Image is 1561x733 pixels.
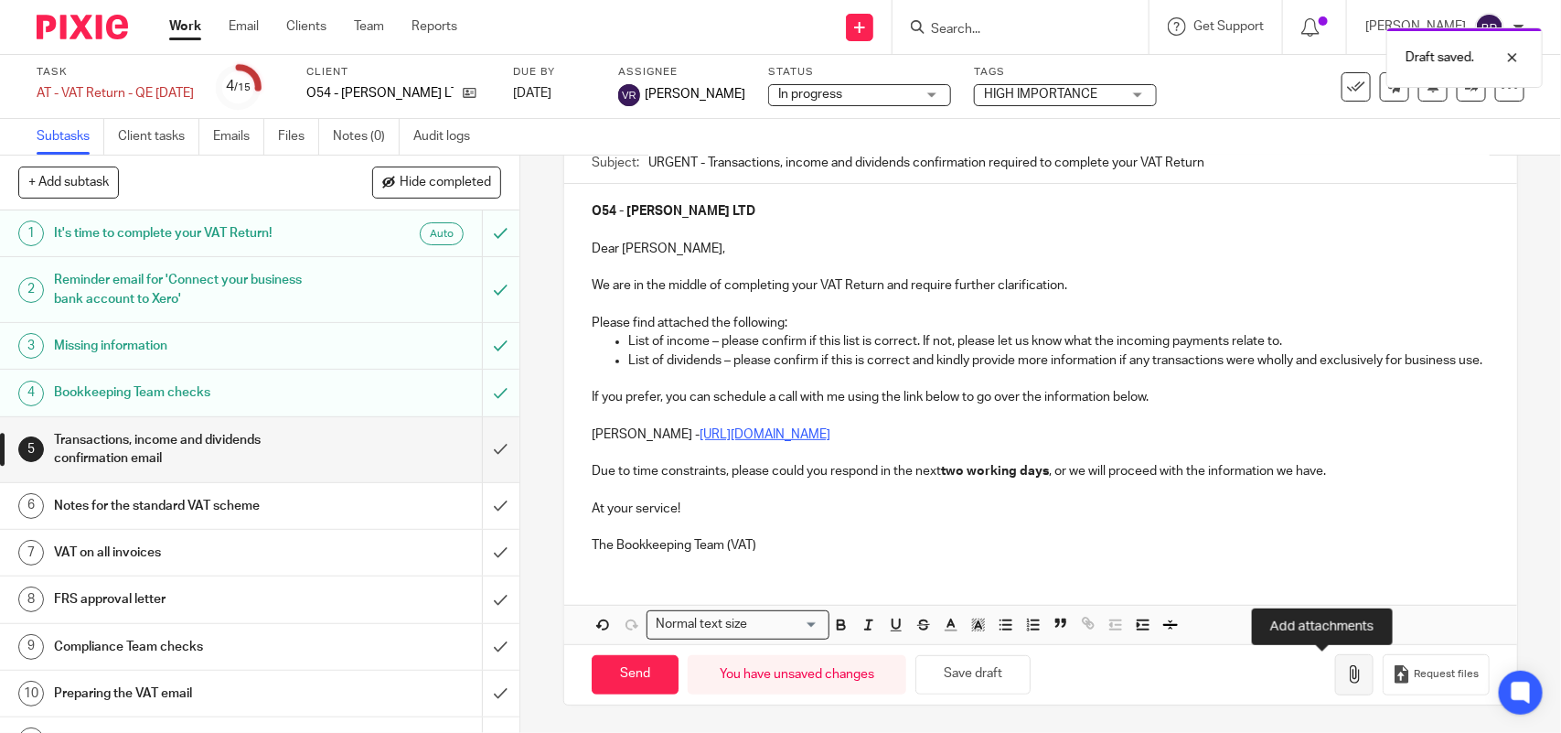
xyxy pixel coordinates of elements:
div: 5 [18,437,44,462]
label: Assignee [618,65,745,80]
p: List of dividends – please confirm if this is correct and kindly provide more information if any ... [628,351,1489,370]
span: Hide completed [400,176,491,190]
div: You have unsaved changes [688,655,906,695]
label: Due by [513,65,595,80]
h1: VAT on all invoices [54,539,327,566]
span: Request files [1415,667,1480,682]
p: If you prefer, you can schedule a call with me using the link below to go over the information be... [592,388,1489,406]
a: Clients [286,17,326,36]
div: AT - VAT Return - QE [DATE] [37,84,194,102]
h1: FRS approval letter [54,586,327,613]
p: The Bookkeeping Team (VAT) [592,536,1489,555]
h1: Notes for the standard VAT scheme [54,492,327,520]
div: 7 [18,540,44,566]
div: 2 [18,277,44,303]
p: List of income – please confirm if this list is correct. If not, please let us know what the inco... [628,332,1489,350]
p: We are in the middle of completing your VAT Return and require further clarification. [592,276,1489,295]
p: Due to time constraints, please could you respond in the next , or we will proceed with the infor... [592,462,1489,480]
h1: Transactions, income and dividends confirmation email [54,426,327,473]
h1: It's time to complete your VAT Return! [54,220,327,247]
h1: Preparing the VAT email [54,680,327,707]
a: Emails [213,119,264,155]
span: HIGH IMPORTANCE [984,88,1097,101]
span: In progress [778,88,842,101]
small: /15 [235,82,251,92]
p: Draft saved. [1406,49,1474,67]
button: Hide completed [372,167,501,198]
label: Task [37,65,194,80]
a: Work [169,17,201,36]
h1: Compliance Team checks [54,633,327,661]
h1: Bookkeeping Team checks [54,379,327,406]
strong: two working days [941,465,1049,478]
a: Notes (0) [333,119,400,155]
a: Audit logs [413,119,484,155]
h1: Missing information [54,332,327,360]
label: Subject: [592,154,639,172]
div: 4 [18,381,44,406]
a: Email [229,17,259,36]
div: 6 [18,493,44,519]
div: Search for option [647,610,829,639]
div: 10 [18,681,44,706]
div: 4 [227,76,251,97]
div: 8 [18,587,44,612]
div: Auto [420,222,464,245]
a: Files [278,119,319,155]
p: Dear [PERSON_NAME], [592,240,1489,258]
a: Team [354,17,384,36]
strong: O54 - [PERSON_NAME] LTD [592,205,755,218]
button: + Add subtask [18,167,119,198]
img: svg%3E [1475,13,1504,42]
a: Subtasks [37,119,104,155]
label: Status [768,65,951,80]
input: Search for option [753,615,818,634]
a: Reports [412,17,457,36]
a: Client tasks [118,119,199,155]
span: [DATE] [513,87,551,100]
button: Request files [1383,654,1489,695]
a: [URL][DOMAIN_NAME] [700,428,830,441]
input: Send [592,655,679,695]
label: Client [306,65,490,80]
div: 3 [18,333,44,359]
div: 1 [18,221,44,246]
img: Pixie [37,15,128,39]
p: At your service! [592,500,1489,518]
span: Normal text size [651,615,751,634]
div: 9 [18,634,44,660]
button: Save draft [915,655,1031,695]
div: AT - VAT Return - QE 31-05-2025 [37,84,194,102]
p: [PERSON_NAME] - [592,426,1489,444]
span: [PERSON_NAME] [645,85,745,103]
p: O54 - [PERSON_NAME] LTD [306,84,454,102]
p: Please find attached the following: [592,314,1489,332]
h1: Reminder email for 'Connect your business bank account to Xero' [54,266,327,313]
img: svg%3E [618,84,640,106]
